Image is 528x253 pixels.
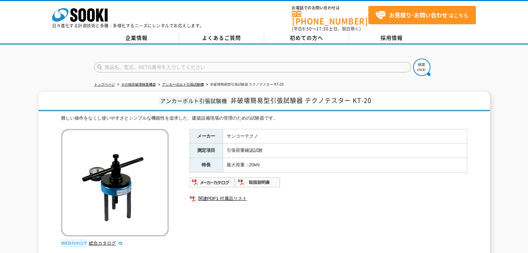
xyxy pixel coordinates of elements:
td: 最大荷重：20kN [223,158,467,173]
span: 17:30 [316,26,329,32]
span: はこちら [375,10,468,20]
div: 難しい操作をなくし使いやすさとシンプルな機能性を追求した、建築設備現場の管理のための試験器です。 [61,115,467,122]
a: よくあるご質問 [179,33,264,43]
th: 測定項目 [190,143,223,158]
span: お電話でのお問い合わせは [292,6,368,10]
a: 初めての方へ [264,33,349,43]
a: 総合カタログ [89,241,123,246]
img: btn_search.png [413,59,430,76]
a: メーカーカタログ [190,181,235,186]
li: 非破壊簡易型引張試験器 テクノテスター KT-20 [205,81,284,88]
a: 取扱説明書 [235,181,280,186]
a: [PHONE_NUMBER] [292,11,368,25]
a: 企業情報 [94,33,179,43]
td: 引張荷重確認試験 [223,143,467,158]
th: メーカー [190,129,223,143]
img: 取扱説明書 [235,177,280,188]
a: その他非破壊検査機器 [121,82,156,86]
input: 商品名、型式、NETIS番号を入力してください [94,62,411,72]
a: 採用情報 [349,33,434,43]
strong: お見積り･お問い合わせ [389,11,447,19]
img: 非破壊簡易型引張試験器 テクノテスター KT-20 [61,129,169,236]
a: 関連PDF1 付属品リスト [190,194,467,203]
span: 非破壊簡易型引張試験器 テクノテスター KT-20 [231,96,371,105]
p: 日々進化する計測技術と多種・多様化するニーズにレンタルでお応えします。 [52,24,204,28]
a: アンカーボルト引張試験機 [162,82,204,86]
a: トップページ [94,82,115,86]
img: webカタログ [61,240,87,247]
a: お見積り･お問い合わせはこちら [368,6,476,24]
td: サンコーテクノ [223,129,467,143]
span: (平日 ～ 土日、祝日除く) [292,26,361,32]
span: 8:50 [302,26,312,32]
span: 初めての方へ [290,34,323,42]
th: 特長 [190,158,223,173]
img: メーカーカタログ [190,177,235,188]
span: アンカーボルト引張試験機 [159,97,229,105]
